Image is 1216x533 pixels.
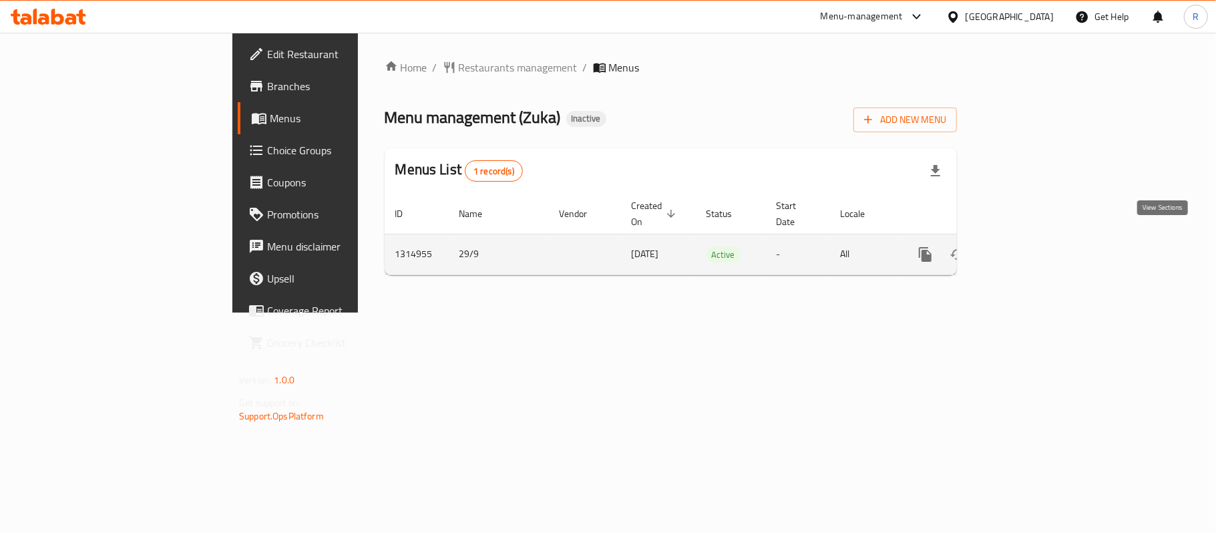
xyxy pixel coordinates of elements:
span: Start Date [777,198,814,230]
div: Total records count [465,160,523,182]
span: Choice Groups [267,142,425,158]
a: Coupons [238,166,435,198]
a: Promotions [238,198,435,230]
span: Restaurants management [459,59,578,75]
th: Actions [899,194,1048,234]
div: Export file [920,155,952,187]
td: 29/9 [449,234,549,275]
span: Vendor [560,206,605,222]
button: more [909,238,942,271]
span: Get support on: [239,394,300,411]
span: 1 record(s) [465,165,522,178]
span: Active [706,247,741,262]
a: Menus [238,102,435,134]
h2: Menus List [395,160,523,182]
a: Coverage Report [238,295,435,327]
a: Edit Restaurant [238,38,435,70]
a: Support.OpsPlatform [239,407,324,425]
span: Coverage Report [267,303,425,319]
table: enhanced table [385,194,1048,275]
span: Menu disclaimer [267,238,425,254]
li: / [583,59,588,75]
a: Upsell [238,262,435,295]
span: Inactive [566,113,606,124]
span: Name [459,206,500,222]
button: Change Status [942,238,974,271]
div: [GEOGRAPHIC_DATA] [966,9,1054,24]
span: Menus [609,59,640,75]
div: Active [706,246,741,262]
span: Branches [267,78,425,94]
span: [DATE] [632,245,659,262]
span: Coupons [267,174,425,190]
span: Created On [632,198,680,230]
a: Branches [238,70,435,102]
span: R [1193,9,1199,24]
span: Menus [270,110,425,126]
td: All [830,234,899,275]
span: Edit Restaurant [267,46,425,62]
span: Locale [841,206,883,222]
div: Inactive [566,111,606,127]
span: Grocery Checklist [267,335,425,351]
button: Add New Menu [853,108,957,132]
div: Menu-management [821,9,903,25]
a: Menu disclaimer [238,230,435,262]
span: Add New Menu [864,112,946,128]
a: Choice Groups [238,134,435,166]
td: - [766,234,830,275]
a: Restaurants management [443,59,578,75]
span: ID [395,206,421,222]
a: Grocery Checklist [238,327,435,359]
span: Menu management ( Zuka ) [385,102,561,132]
span: Version: [239,371,272,389]
span: 1.0.0 [274,371,294,389]
span: Promotions [267,206,425,222]
nav: breadcrumb [385,59,957,75]
span: Status [706,206,750,222]
span: Upsell [267,271,425,287]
